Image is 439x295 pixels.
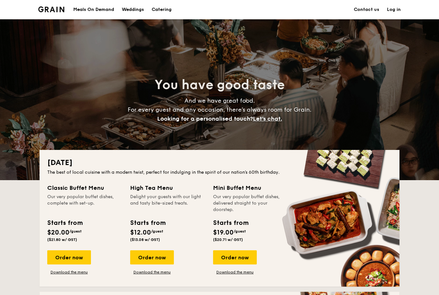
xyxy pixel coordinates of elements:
span: ($20.71 w/ GST) [213,237,243,242]
span: And we have great food. For every guest and any occasion, there’s always room for Grain. [128,97,311,122]
span: /guest [234,229,246,234]
div: The best of local cuisine with a modern twist, perfect for indulging in the spirit of our nation’... [47,169,392,176]
span: $12.00 [130,229,151,236]
a: Download the menu [47,270,91,275]
span: Let's chat. [253,115,282,122]
span: $20.00 [47,229,69,236]
span: /guest [69,229,82,234]
div: Starts from [213,218,248,228]
a: Download the menu [130,270,174,275]
a: Download the menu [213,270,257,275]
span: /guest [151,229,163,234]
span: ($21.80 w/ GST) [47,237,77,242]
div: Order now [213,250,257,264]
div: High Tea Menu [130,183,205,192]
div: Our very popular buffet dishes, complete with set-up. [47,194,122,213]
div: Delight your guests with our light and tasty bite-sized treats. [130,194,205,213]
div: Order now [130,250,174,264]
div: Our very popular buffet dishes, delivered straight to your doorstep. [213,194,288,213]
img: Grain [38,6,64,12]
div: Mini Buffet Menu [213,183,288,192]
div: Order now [47,250,91,264]
span: You have good taste [155,77,285,93]
h2: [DATE] [47,158,392,168]
a: Logotype [38,6,64,12]
div: Starts from [47,218,82,228]
div: Starts from [130,218,165,228]
span: Looking for a personalised touch? [157,115,253,122]
span: $19.00 [213,229,234,236]
span: ($13.08 w/ GST) [130,237,160,242]
div: Classic Buffet Menu [47,183,122,192]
